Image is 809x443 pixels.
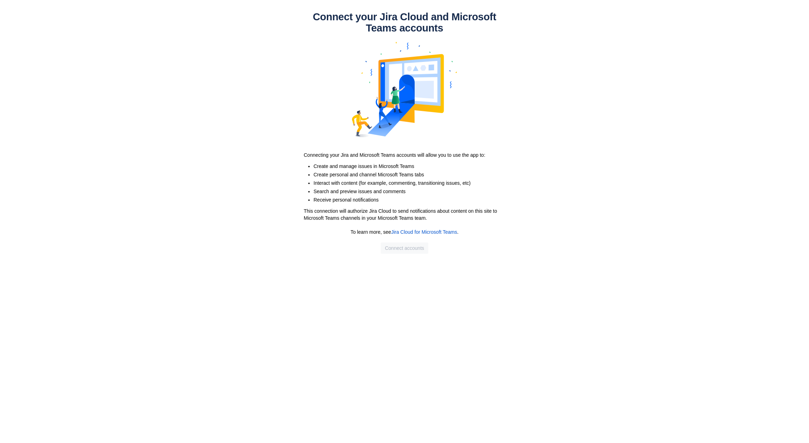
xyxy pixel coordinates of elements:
[304,208,505,221] p: This connection will authorize Jira Cloud to send notifications about content on this site to Mic...
[314,171,509,178] li: Create personal and channel Microsoft Teams tabs
[314,188,509,195] li: Search and preview issues and comments
[352,34,457,146] img: account-mapping.svg
[304,152,505,159] p: Connecting your Jira and Microsoft Teams accounts will allow you to use the app to:
[307,228,502,235] p: To learn more, see .
[314,196,509,203] li: Receive personal notifications
[314,163,509,170] li: Create and manage issues in Microsoft Teams
[381,242,428,254] button: Connect accounts
[300,11,509,34] h1: Connect your Jira Cloud and Microsoft Teams accounts
[391,229,457,235] a: Jira Cloud for Microsoft Teams
[314,180,509,187] li: Interact with content (for example, commenting, transitioning issues, etc)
